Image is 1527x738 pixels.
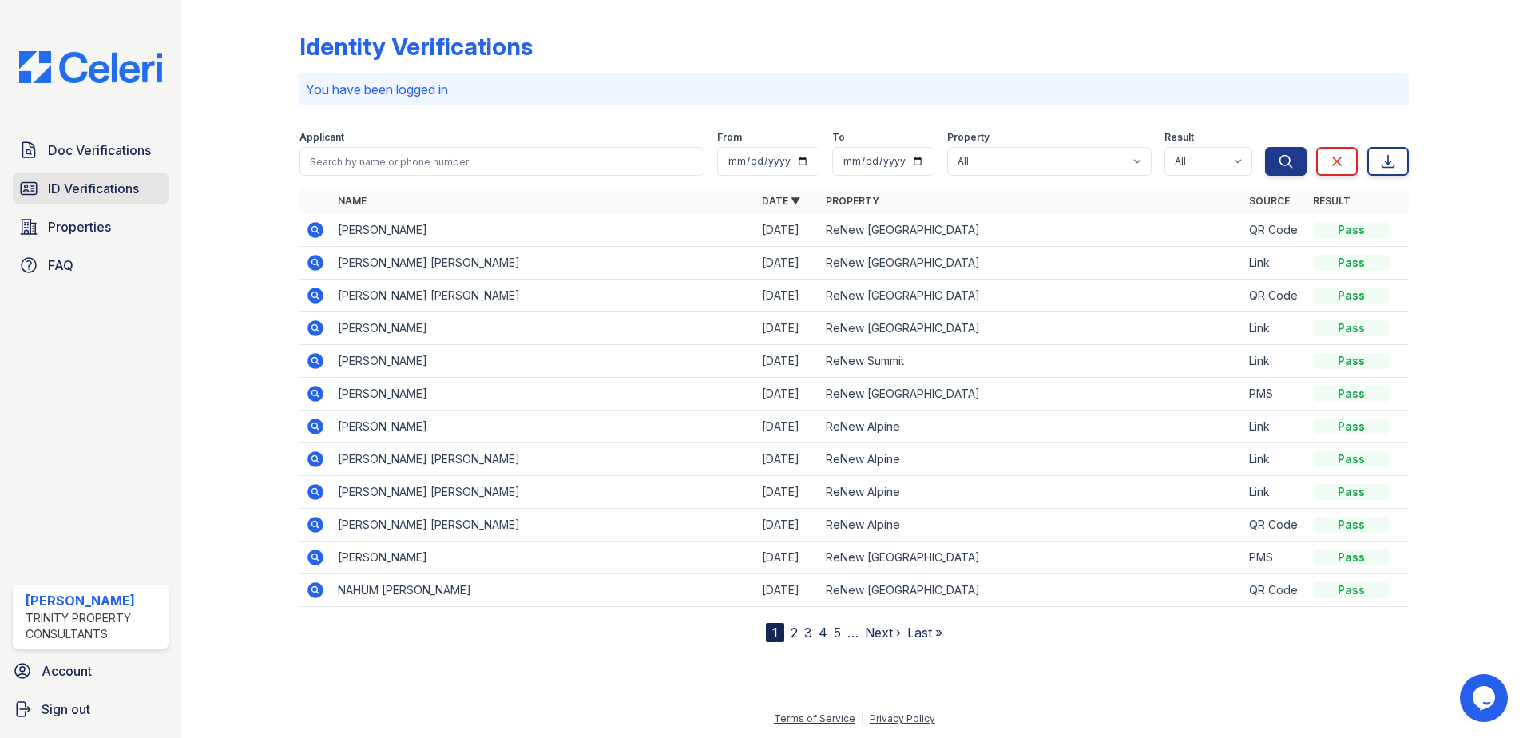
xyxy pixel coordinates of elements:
td: [PERSON_NAME] [PERSON_NAME] [331,443,756,476]
a: 2 [791,625,798,641]
a: Result [1313,195,1351,207]
a: Privacy Policy [870,712,935,724]
td: Link [1243,247,1307,280]
td: QR Code [1243,280,1307,312]
a: FAQ [13,249,169,281]
img: CE_Logo_Blue-a8612792a0a2168367f1c8372b55b34899dd931a85d93a1a3d3e32e68fde9ad4.png [6,51,175,83]
td: ReNew Summit [819,345,1243,378]
p: You have been logged in [306,80,1402,99]
td: ReNew [GEOGRAPHIC_DATA] [819,214,1243,247]
div: Pass [1313,353,1390,369]
td: [DATE] [756,247,819,280]
td: [PERSON_NAME] [PERSON_NAME] [331,280,756,312]
div: Pass [1313,419,1390,434]
span: Properties [48,217,111,236]
td: [DATE] [756,280,819,312]
td: [PERSON_NAME] [331,411,756,443]
div: Pass [1313,288,1390,304]
td: ReNew [GEOGRAPHIC_DATA] [819,312,1243,345]
a: 3 [804,625,812,641]
input: Search by name or phone number [299,147,704,176]
div: Pass [1313,255,1390,271]
span: FAQ [48,256,73,275]
td: [PERSON_NAME] [331,378,756,411]
td: QR Code [1243,214,1307,247]
iframe: chat widget [1460,674,1511,722]
label: To [832,131,845,144]
td: ReNew Alpine [819,476,1243,509]
label: Property [947,131,990,144]
a: Date ▼ [762,195,800,207]
div: Pass [1313,222,1390,238]
td: [PERSON_NAME] [331,312,756,345]
div: Pass [1313,320,1390,336]
div: Pass [1313,550,1390,565]
td: [DATE] [756,443,819,476]
span: ID Verifications [48,179,139,198]
td: [PERSON_NAME] [PERSON_NAME] [331,476,756,509]
td: Link [1243,312,1307,345]
td: ReNew Alpine [819,411,1243,443]
td: QR Code [1243,509,1307,542]
td: ReNew [GEOGRAPHIC_DATA] [819,378,1243,411]
td: Link [1243,345,1307,378]
a: Properties [13,211,169,243]
td: ReNew [GEOGRAPHIC_DATA] [819,247,1243,280]
td: [PERSON_NAME] [PERSON_NAME] [331,247,756,280]
td: [DATE] [756,214,819,247]
td: Link [1243,443,1307,476]
td: ReNew Alpine [819,443,1243,476]
a: Doc Verifications [13,134,169,166]
span: Account [42,661,92,680]
td: Link [1243,476,1307,509]
td: [PERSON_NAME] [331,345,756,378]
td: [DATE] [756,411,819,443]
td: Link [1243,411,1307,443]
td: PMS [1243,378,1307,411]
a: 5 [834,625,841,641]
span: Sign out [42,700,90,719]
td: ReNew Alpine [819,509,1243,542]
a: Next › [865,625,901,641]
td: [DATE] [756,476,819,509]
label: From [717,131,742,144]
a: ID Verifications [13,173,169,204]
div: Pass [1313,517,1390,533]
td: [DATE] [756,378,819,411]
a: Terms of Service [774,712,855,724]
div: Pass [1313,451,1390,467]
td: [PERSON_NAME] [331,214,756,247]
a: Sign out [6,693,175,725]
td: NAHUM [PERSON_NAME] [331,574,756,607]
span: Doc Verifications [48,141,151,160]
a: Property [826,195,879,207]
div: Pass [1313,386,1390,402]
div: [PERSON_NAME] [26,591,162,610]
td: [DATE] [756,345,819,378]
div: Pass [1313,582,1390,598]
td: [PERSON_NAME] [PERSON_NAME] [331,509,756,542]
a: Source [1249,195,1290,207]
span: … [847,623,859,642]
td: [DATE] [756,509,819,542]
td: [DATE] [756,312,819,345]
td: ReNew [GEOGRAPHIC_DATA] [819,542,1243,574]
a: Account [6,655,175,687]
a: Name [338,195,367,207]
a: 4 [819,625,827,641]
td: [DATE] [756,574,819,607]
a: Last » [907,625,942,641]
label: Result [1164,131,1194,144]
div: | [861,712,864,724]
td: ReNew [GEOGRAPHIC_DATA] [819,574,1243,607]
td: QR Code [1243,574,1307,607]
td: [DATE] [756,542,819,574]
td: PMS [1243,542,1307,574]
div: Identity Verifications [299,32,533,61]
div: 1 [766,623,784,642]
label: Applicant [299,131,344,144]
div: Pass [1313,484,1390,500]
td: [PERSON_NAME] [331,542,756,574]
td: ReNew [GEOGRAPHIC_DATA] [819,280,1243,312]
